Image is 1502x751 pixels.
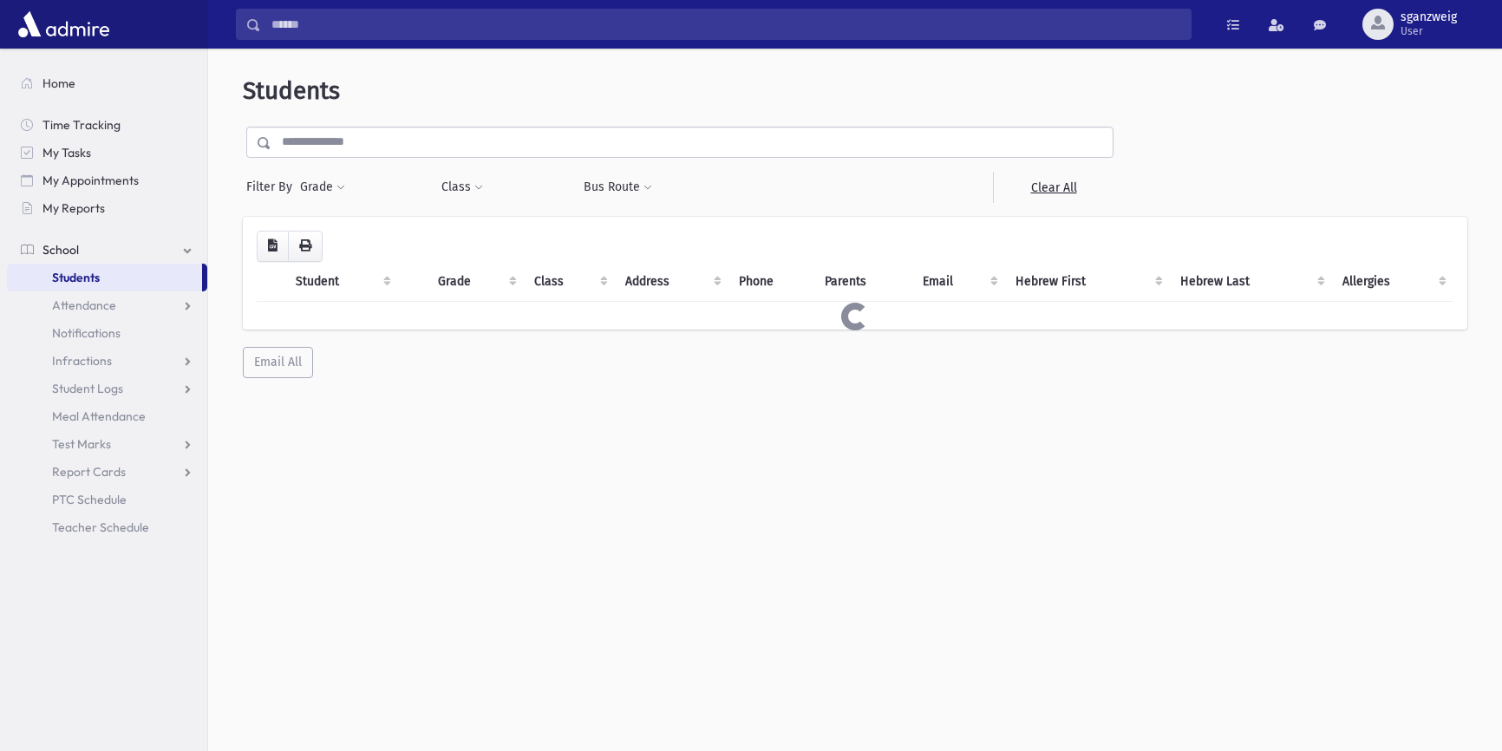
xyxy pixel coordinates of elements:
th: Email [912,262,1005,302]
a: My Appointments [7,167,207,194]
span: User [1401,24,1457,38]
input: Search [261,9,1191,40]
a: Home [7,69,207,97]
a: My Reports [7,194,207,222]
span: Student Logs [52,381,123,396]
th: Address [615,262,729,302]
a: Report Cards [7,458,207,486]
a: Student Logs [7,375,207,402]
span: Report Cards [52,464,126,480]
span: My Tasks [42,145,91,160]
button: Bus Route [583,172,653,203]
th: Hebrew First [1005,262,1170,302]
a: Test Marks [7,430,207,458]
th: Hebrew Last [1170,262,1332,302]
span: Home [42,75,75,91]
a: School [7,236,207,264]
span: Teacher Schedule [52,519,149,535]
a: My Tasks [7,139,207,167]
span: Infractions [52,353,112,369]
span: Test Marks [52,436,111,452]
a: Meal Attendance [7,402,207,430]
button: Print [288,231,323,262]
button: Grade [299,172,346,203]
a: Notifications [7,319,207,347]
a: Infractions [7,347,207,375]
th: Phone [728,262,813,302]
th: Parents [814,262,913,302]
a: PTC Schedule [7,486,207,513]
img: AdmirePro [14,7,114,42]
span: My Reports [42,200,105,216]
th: Class [524,262,615,302]
a: Time Tracking [7,111,207,139]
button: Class [441,172,484,203]
a: Attendance [7,291,207,319]
span: PTC Schedule [52,492,127,507]
span: Meal Attendance [52,408,146,424]
button: Email All [243,347,313,378]
th: Grade [428,262,524,302]
span: Students [52,270,100,285]
th: Student [285,262,398,302]
span: Filter By [246,178,299,196]
span: Attendance [52,297,116,313]
span: My Appointments [42,173,139,188]
button: CSV [257,231,289,262]
th: Allergies [1332,262,1453,302]
a: Teacher Schedule [7,513,207,541]
span: School [42,242,79,258]
span: Notifications [52,325,121,341]
span: Time Tracking [42,117,121,133]
span: Students [243,76,340,105]
span: sganzweig [1401,10,1457,24]
a: Clear All [993,172,1113,203]
a: Students [7,264,202,291]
